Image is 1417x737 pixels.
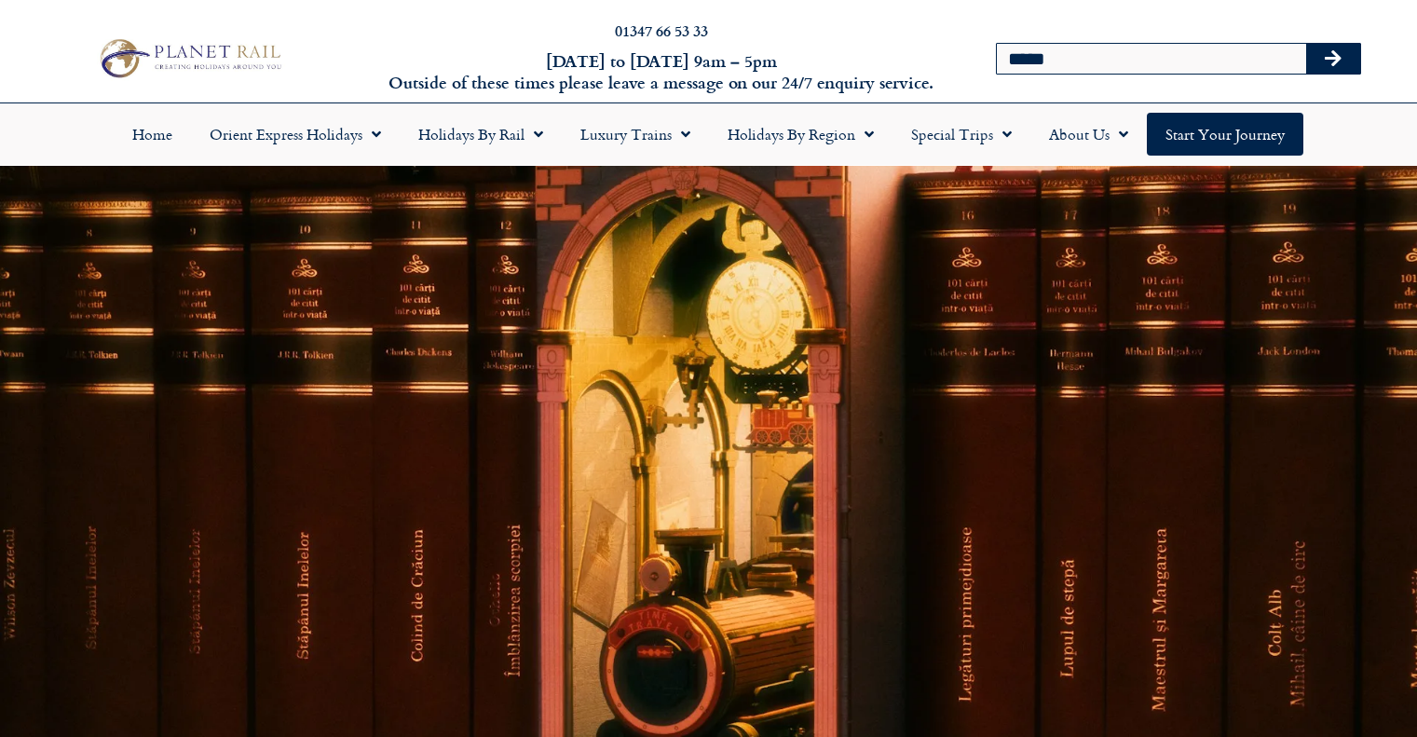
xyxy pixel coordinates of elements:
[562,113,709,156] a: Luxury Trains
[9,113,1408,156] nav: Menu
[1030,113,1147,156] a: About Us
[114,113,191,156] a: Home
[615,20,708,41] a: 01347 66 53 33
[709,113,892,156] a: Holidays by Region
[191,113,400,156] a: Orient Express Holidays
[1306,44,1360,74] button: Search
[892,113,1030,156] a: Special Trips
[400,113,562,156] a: Holidays by Rail
[383,50,940,94] h6: [DATE] to [DATE] 9am – 5pm Outside of these times please leave a message on our 24/7 enquiry serv...
[1147,113,1303,156] a: Start your Journey
[92,34,286,82] img: Planet Rail Train Holidays Logo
